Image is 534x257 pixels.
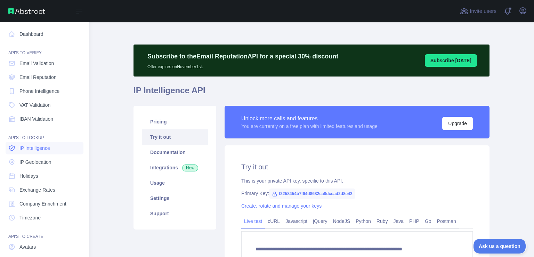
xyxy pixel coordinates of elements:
[19,186,55,193] span: Exchange Rates
[147,61,338,70] p: Offer expires on November 1st.
[8,8,45,14] img: Abstract API
[19,243,36,250] span: Avatars
[147,51,338,61] p: Subscribe to the Email Reputation API for a special 30 % discount
[19,88,59,95] span: Phone Intelligence
[142,129,208,145] a: Try it out
[142,175,208,191] a: Usage
[6,142,83,154] a: IP Intelligence
[434,216,459,227] a: Postman
[6,225,83,239] div: API'S TO CREATE
[330,216,353,227] a: NodeJS
[19,74,57,81] span: Email Reputation
[241,177,473,184] div: This is your private API key, specific to this API.
[19,145,50,152] span: IP Intelligence
[391,216,407,227] a: Java
[6,113,83,125] a: IBAN Validation
[19,200,66,207] span: Company Enrichment
[6,99,83,111] a: VAT Validation
[406,216,422,227] a: PHP
[19,159,51,166] span: IP Geolocation
[6,57,83,70] a: Email Validation
[241,203,322,209] a: Create, rotate and manage your keys
[241,216,265,227] a: Live test
[374,216,391,227] a: Ruby
[241,190,473,197] div: Primary Key:
[474,239,527,254] iframe: Toggle Customer Support
[142,160,208,175] a: Integrations New
[142,191,208,206] a: Settings
[241,114,378,123] div: Unlock more calls and features
[6,71,83,83] a: Email Reputation
[19,214,41,221] span: Timezone
[422,216,434,227] a: Go
[269,188,355,199] span: f2258454b7f64d8682ca8dccad2d8e42
[6,211,83,224] a: Timezone
[6,184,83,196] a: Exchange Rates
[459,6,498,17] button: Invite users
[133,85,489,102] h1: IP Intelligence API
[310,216,330,227] a: jQuery
[6,42,83,56] div: API'S TO VERIFY
[19,102,50,109] span: VAT Validation
[6,28,83,40] a: Dashboard
[6,156,83,168] a: IP Geolocation
[6,198,83,210] a: Company Enrichment
[470,7,496,15] span: Invite users
[283,216,310,227] a: Javascript
[6,127,83,140] div: API'S TO LOOKUP
[142,145,208,160] a: Documentation
[142,206,208,221] a: Support
[265,216,283,227] a: cURL
[19,60,54,67] span: Email Validation
[19,115,53,122] span: IBAN Validation
[6,85,83,97] a: Phone Intelligence
[19,172,38,179] span: Holidays
[142,114,208,129] a: Pricing
[353,216,374,227] a: Python
[6,170,83,182] a: Holidays
[425,54,477,67] button: Subscribe [DATE]
[241,123,378,130] div: You are currently on a free plan with limited features and usage
[6,241,83,253] a: Avatars
[442,117,473,130] button: Upgrade
[182,164,198,171] span: New
[241,162,473,172] h2: Try it out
